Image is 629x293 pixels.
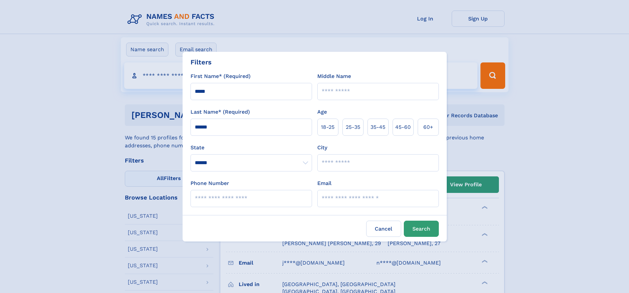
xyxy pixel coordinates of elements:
[423,123,433,131] span: 60+
[366,221,401,237] label: Cancel
[317,72,351,80] label: Middle Name
[191,179,229,187] label: Phone Number
[191,57,212,67] div: Filters
[346,123,360,131] span: 25‑35
[317,179,332,187] label: Email
[191,108,250,116] label: Last Name* (Required)
[370,123,385,131] span: 35‑45
[404,221,439,237] button: Search
[395,123,411,131] span: 45‑60
[321,123,334,131] span: 18‑25
[191,72,251,80] label: First Name* (Required)
[317,144,327,152] label: City
[191,144,312,152] label: State
[317,108,327,116] label: Age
